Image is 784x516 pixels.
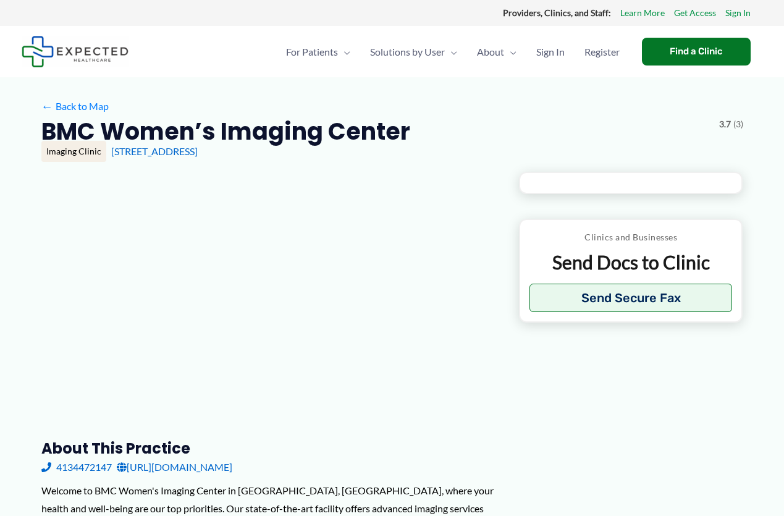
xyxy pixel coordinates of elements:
[620,5,665,21] a: Learn More
[111,145,198,157] a: [STREET_ADDRESS]
[529,284,733,312] button: Send Secure Fax
[477,30,504,74] span: About
[445,30,457,74] span: Menu Toggle
[41,116,410,146] h2: BMC Women’s Imaging Center
[22,36,129,67] img: Expected Healthcare Logo - side, dark font, small
[360,30,467,74] a: Solutions by UserMenu Toggle
[41,97,109,116] a: ←Back to Map
[642,38,751,66] a: Find a Clinic
[575,30,630,74] a: Register
[41,100,53,112] span: ←
[467,30,526,74] a: AboutMenu Toggle
[276,30,630,74] nav: Primary Site Navigation
[526,30,575,74] a: Sign In
[503,7,611,18] strong: Providers, Clinics, and Staff:
[504,30,516,74] span: Menu Toggle
[41,458,112,476] a: 4134472147
[338,30,350,74] span: Menu Toggle
[529,250,733,274] p: Send Docs to Clinic
[536,30,565,74] span: Sign In
[41,439,499,458] h3: About this practice
[733,116,743,132] span: (3)
[117,458,232,476] a: [URL][DOMAIN_NAME]
[584,30,620,74] span: Register
[529,229,733,245] p: Clinics and Businesses
[276,30,360,74] a: For PatientsMenu Toggle
[725,5,751,21] a: Sign In
[719,116,731,132] span: 3.7
[286,30,338,74] span: For Patients
[370,30,445,74] span: Solutions by User
[41,141,106,162] div: Imaging Clinic
[674,5,716,21] a: Get Access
